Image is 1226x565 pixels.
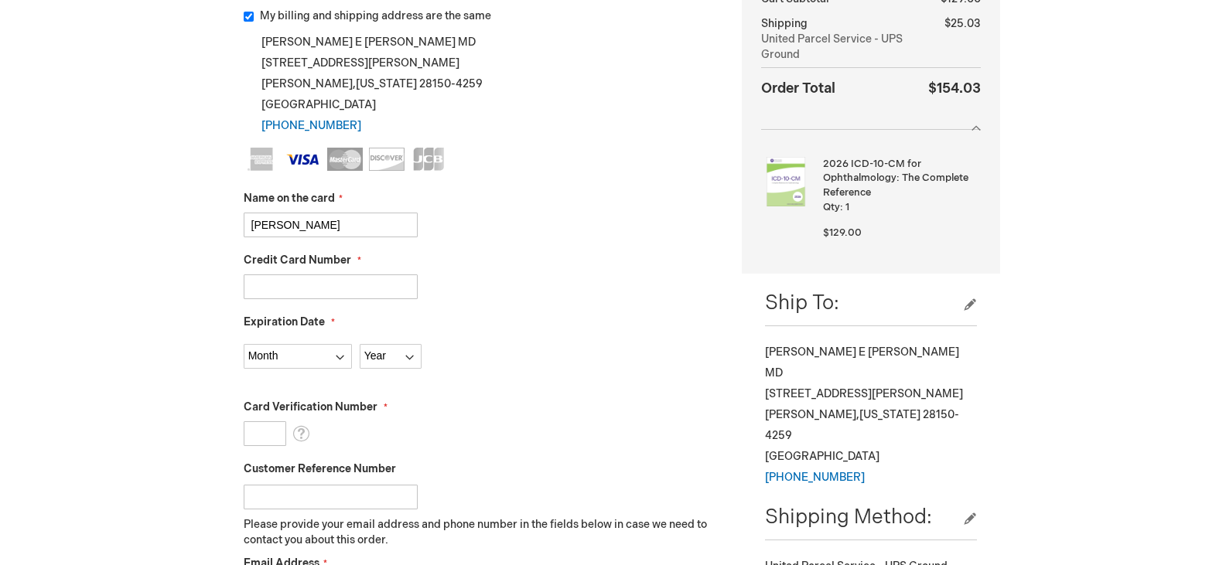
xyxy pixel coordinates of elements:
img: Visa [285,148,321,171]
span: [US_STATE] [356,77,417,90]
span: Qty [823,201,840,213]
span: Shipping [761,17,808,30]
span: Shipping Method: [765,505,932,529]
span: Credit Card Number [244,254,351,267]
input: Card Verification Number [244,421,286,446]
strong: Order Total [761,77,835,99]
a: [PHONE_NUMBER] [261,119,361,132]
span: Card Verification Number [244,400,377,414]
input: Credit Card Number [244,274,418,299]
span: Expiration Date [244,315,325,328]
span: Customer Reference Number [244,462,396,475]
img: JCB [411,148,446,171]
span: $154.03 [928,80,981,97]
div: [PERSON_NAME] E [PERSON_NAME] MD [STREET_ADDRESS][PERSON_NAME] [PERSON_NAME] , 28150-4259 [GEOGRA... [244,32,719,136]
span: [US_STATE] [859,408,920,421]
span: 1 [845,201,849,213]
img: MasterCard [327,148,363,171]
strong: 2026 ICD-10-CM for Ophthalmology: The Complete Reference [823,157,976,200]
div: [PERSON_NAME] E [PERSON_NAME] MD [STREET_ADDRESS][PERSON_NAME] [PERSON_NAME] , 28150-4259 [GEOGRA... [765,342,976,488]
p: Please provide your email address and phone number in the fields below in case we need to contact... [244,517,719,548]
span: Name on the card [244,192,335,205]
span: My billing and shipping address are the same [260,9,491,22]
span: $129.00 [823,226,862,239]
span: $25.03 [944,17,981,30]
img: American Express [244,148,279,171]
span: Ship To: [765,291,839,315]
a: [PHONE_NUMBER] [765,471,865,484]
img: Discover [369,148,405,171]
img: 2026 ICD-10-CM for Ophthalmology: The Complete Reference [761,157,811,206]
span: United Parcel Service - UPS Ground [761,32,927,63]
